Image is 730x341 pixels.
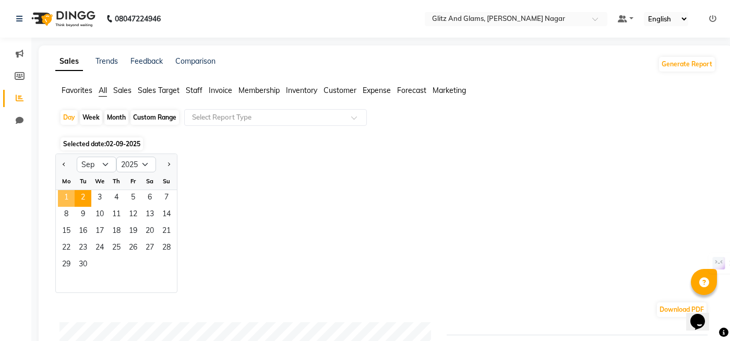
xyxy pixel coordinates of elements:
[108,240,125,257] span: 25
[80,110,102,125] div: Week
[141,190,158,207] span: 6
[58,190,75,207] span: 1
[91,224,108,240] div: Wednesday, September 17, 2025
[58,257,75,274] div: Monday, September 29, 2025
[324,86,356,95] span: Customer
[141,224,158,240] span: 20
[75,240,91,257] span: 23
[108,190,125,207] span: 4
[209,86,232,95] span: Invoice
[91,207,108,224] span: 10
[108,207,125,224] span: 11
[58,207,75,224] div: Monday, September 8, 2025
[75,224,91,240] div: Tuesday, September 16, 2025
[141,224,158,240] div: Saturday, September 20, 2025
[108,224,125,240] span: 18
[77,157,116,172] select: Select month
[58,173,75,190] div: Mo
[75,240,91,257] div: Tuesday, September 23, 2025
[58,224,75,240] div: Monday, September 15, 2025
[125,240,141,257] span: 26
[99,86,107,95] span: All
[75,207,91,224] span: 9
[55,52,83,71] a: Sales
[91,240,108,257] span: 24
[106,140,140,148] span: 02-09-2025
[91,224,108,240] span: 17
[158,240,175,257] span: 28
[141,207,158,224] div: Saturday, September 13, 2025
[130,110,179,125] div: Custom Range
[58,190,75,207] div: Monday, September 1, 2025
[61,137,143,150] span: Selected date:
[158,224,175,240] span: 21
[27,4,98,33] img: logo
[75,257,91,274] span: 30
[175,56,216,66] a: Comparison
[75,257,91,274] div: Tuesday, September 30, 2025
[104,110,128,125] div: Month
[125,207,141,224] div: Friday, September 12, 2025
[686,299,720,331] iframe: chat widget
[91,173,108,190] div: We
[108,190,125,207] div: Thursday, September 4, 2025
[75,207,91,224] div: Tuesday, September 9, 2025
[659,57,715,72] button: Generate Report
[58,224,75,240] span: 15
[125,224,141,240] span: 19
[62,86,92,95] span: Favorites
[158,190,175,207] span: 7
[125,240,141,257] div: Friday, September 26, 2025
[141,207,158,224] span: 13
[75,190,91,207] span: 2
[58,257,75,274] span: 29
[58,240,75,257] span: 22
[125,190,141,207] span: 5
[164,156,173,173] button: Next month
[115,4,161,33] b: 08047224946
[141,173,158,190] div: Sa
[125,190,141,207] div: Friday, September 5, 2025
[75,190,91,207] div: Tuesday, September 2, 2025
[286,86,317,95] span: Inventory
[158,207,175,224] span: 14
[116,157,156,172] select: Select year
[108,240,125,257] div: Thursday, September 25, 2025
[158,173,175,190] div: Su
[397,86,426,95] span: Forecast
[91,190,108,207] span: 3
[141,190,158,207] div: Saturday, September 6, 2025
[158,240,175,257] div: Sunday, September 28, 2025
[60,156,68,173] button: Previous month
[238,86,280,95] span: Membership
[95,56,118,66] a: Trends
[141,240,158,257] div: Saturday, September 27, 2025
[91,240,108,257] div: Wednesday, September 24, 2025
[186,86,202,95] span: Staff
[61,110,78,125] div: Day
[125,173,141,190] div: Fr
[125,224,141,240] div: Friday, September 19, 2025
[75,224,91,240] span: 16
[75,173,91,190] div: Tu
[91,207,108,224] div: Wednesday, September 10, 2025
[58,207,75,224] span: 8
[108,173,125,190] div: Th
[158,224,175,240] div: Sunday, September 21, 2025
[158,190,175,207] div: Sunday, September 7, 2025
[108,207,125,224] div: Thursday, September 11, 2025
[125,207,141,224] span: 12
[433,86,466,95] span: Marketing
[113,86,131,95] span: Sales
[108,224,125,240] div: Thursday, September 18, 2025
[130,56,163,66] a: Feedback
[138,86,179,95] span: Sales Target
[141,240,158,257] span: 27
[363,86,391,95] span: Expense
[657,302,707,317] button: Download PDF
[158,207,175,224] div: Sunday, September 14, 2025
[58,240,75,257] div: Monday, September 22, 2025
[91,190,108,207] div: Wednesday, September 3, 2025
